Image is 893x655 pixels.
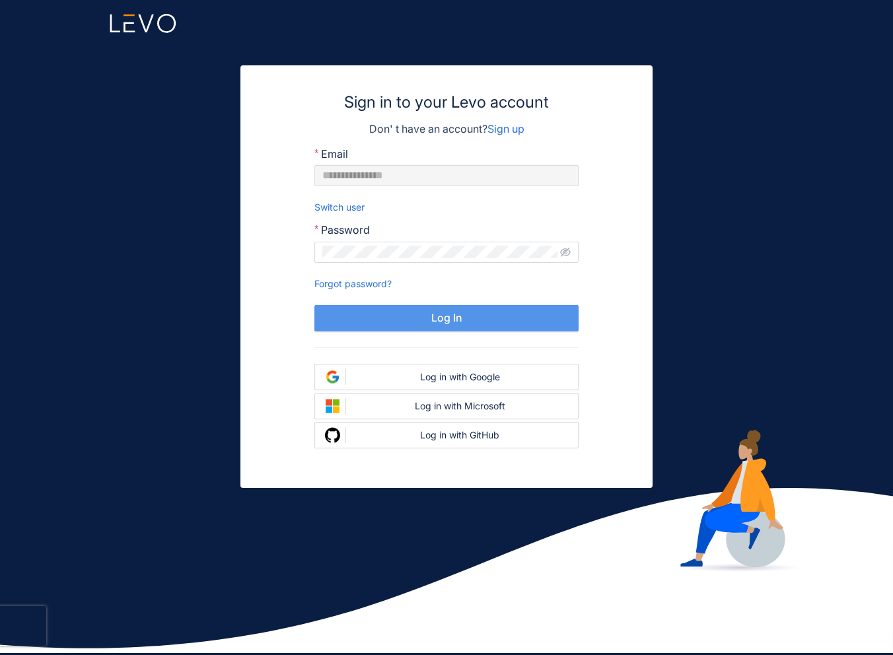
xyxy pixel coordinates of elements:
p: Don' t have an account? [267,121,626,137]
input: Password [322,246,557,258]
a: Sign up [487,122,524,135]
span: eye-invisible [560,247,571,258]
div: Log in with Google [351,372,568,382]
input: Email [314,165,579,186]
div: Log in with GitHub [351,430,568,440]
h3: Sign in to your Levo account [267,92,626,113]
div: Log in with Microsoft [351,401,568,411]
button: Log In [314,305,579,331]
a: Switch user [314,201,365,213]
span: Log In [431,312,462,324]
label: Email [314,148,348,160]
a: Forgot password? [314,278,392,289]
button: Log in with GitHub [314,422,579,448]
label: Password [314,224,370,236]
button: Log in with Microsoft [314,393,579,419]
button: Log in with Google [314,364,579,390]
